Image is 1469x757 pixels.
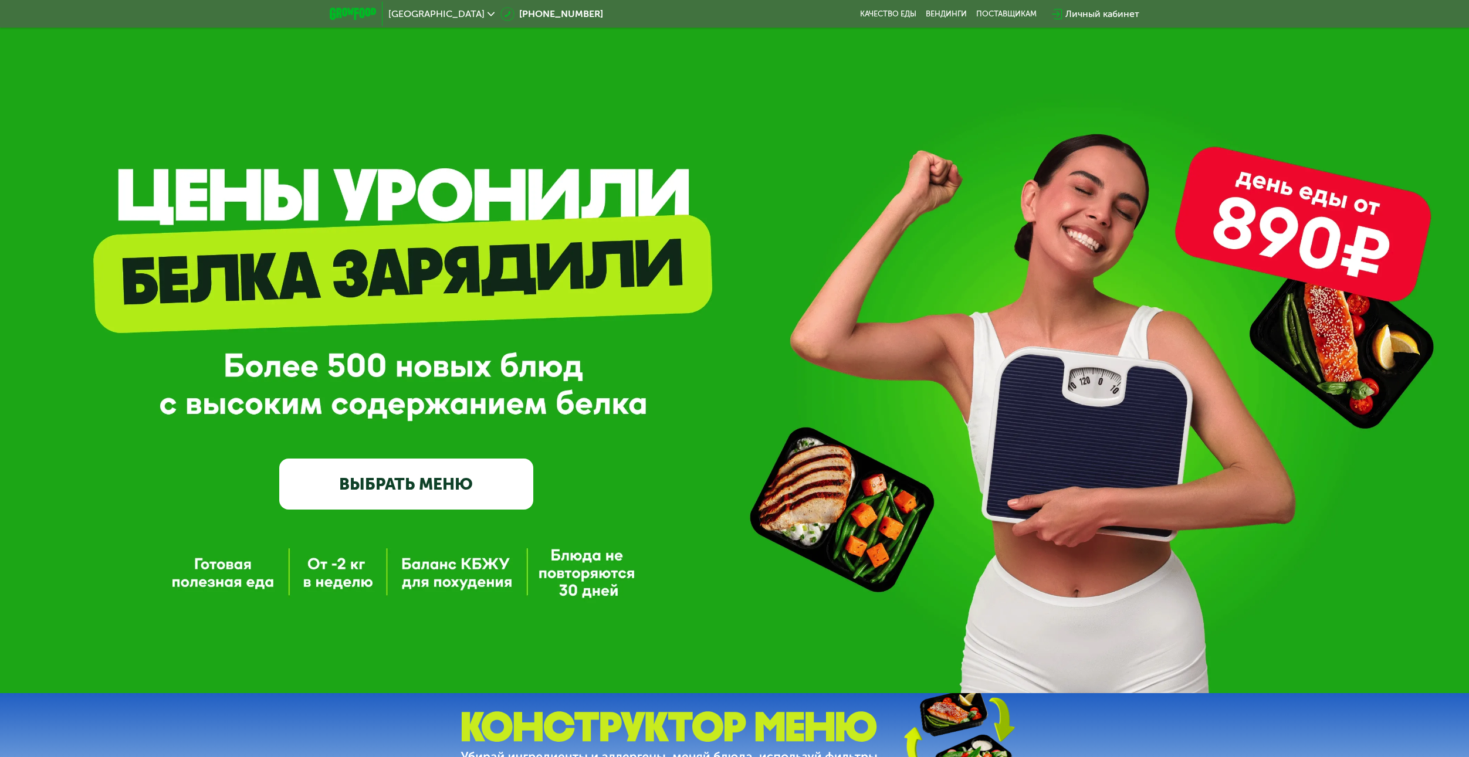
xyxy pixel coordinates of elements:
[976,9,1037,19] div: поставщикам
[279,459,533,510] a: ВЫБРАТЬ МЕНЮ
[500,7,603,21] a: [PHONE_NUMBER]
[926,9,967,19] a: Вендинги
[1065,7,1139,21] div: Личный кабинет
[388,9,485,19] span: [GEOGRAPHIC_DATA]
[860,9,916,19] a: Качество еды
